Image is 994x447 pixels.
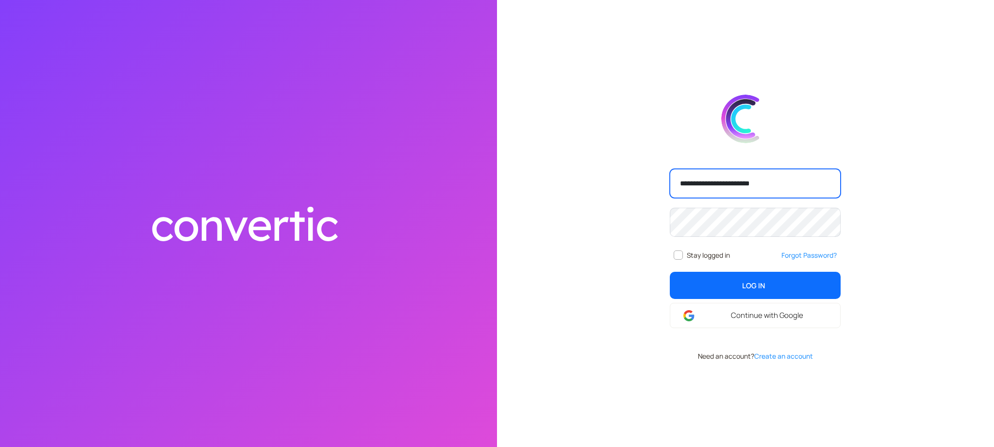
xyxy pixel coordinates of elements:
a: Continue with Google [670,303,841,328]
span: Continue with Google [707,311,828,320]
img: google-login.svg [683,310,695,322]
a: Create an account [754,351,813,361]
div: Need an account? [658,351,852,362]
button: Log In [670,272,841,299]
span: Log In [742,280,765,291]
a: Forgot Password? [781,250,837,260]
img: convertic text [152,206,338,241]
span: Stay logged in [687,248,730,262]
img: convert.svg [721,95,770,143]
